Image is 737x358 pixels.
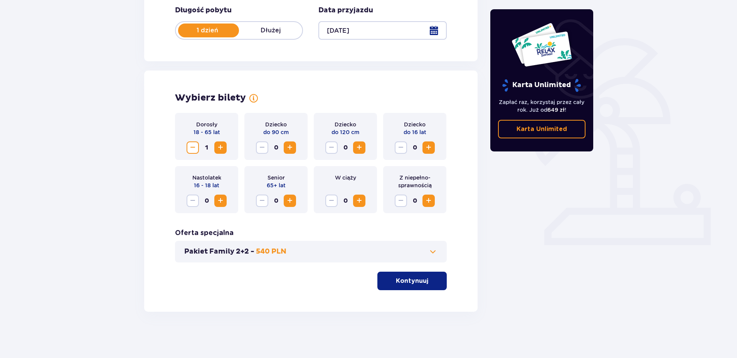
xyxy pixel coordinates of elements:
[501,79,582,92] p: Karta Unlimited
[325,195,338,207] button: Zmniejsz
[256,195,268,207] button: Zmniejsz
[339,141,352,154] span: 0
[396,277,428,285] p: Kontynuuj
[353,141,365,154] button: Zwiększ
[270,195,282,207] span: 0
[196,121,217,128] p: Dorosły
[284,141,296,154] button: Zwiększ
[395,195,407,207] button: Zmniejsz
[335,121,356,128] p: Dziecko
[187,195,199,207] button: Zmniejsz
[194,182,219,189] p: 16 - 18 lat
[194,128,220,136] p: 18 - 65 lat
[511,22,572,67] img: Dwie karty całoroczne do Suntago z napisem 'UNLIMITED RELAX', na białym tle z tropikalnymi liśćmi...
[404,121,426,128] p: Dziecko
[339,195,352,207] span: 0
[256,141,268,154] button: Zmniejsz
[409,141,421,154] span: 0
[200,195,213,207] span: 0
[265,121,287,128] p: Dziecko
[498,120,586,138] a: Karta Unlimited
[395,141,407,154] button: Zmniejsz
[263,128,289,136] p: do 90 cm
[200,141,213,154] span: 1
[175,92,246,104] h2: Wybierz bilety
[318,6,373,15] p: Data przyjazdu
[422,195,435,207] button: Zwiększ
[267,182,286,189] p: 65+ lat
[404,128,426,136] p: do 16 lat
[176,26,239,35] p: 1 dzień
[335,174,356,182] p: W ciąży
[192,174,221,182] p: Nastolatek
[325,141,338,154] button: Zmniejsz
[184,247,437,256] button: Pakiet Family 2+2 -540 PLN
[175,6,232,15] p: Długość pobytu
[547,107,565,113] span: 649 zł
[517,125,567,133] p: Karta Unlimited
[175,229,234,238] h3: Oferta specjalna
[214,141,227,154] button: Zwiększ
[353,195,365,207] button: Zwiększ
[214,195,227,207] button: Zwiększ
[331,128,359,136] p: do 120 cm
[270,141,282,154] span: 0
[284,195,296,207] button: Zwiększ
[498,98,586,114] p: Zapłać raz, korzystaj przez cały rok. Już od !
[422,141,435,154] button: Zwiększ
[409,195,421,207] span: 0
[184,247,254,256] p: Pakiet Family 2+2 -
[187,141,199,154] button: Zmniejsz
[268,174,285,182] p: Senior
[239,26,302,35] p: Dłużej
[256,247,286,256] p: 540 PLN
[389,174,440,189] p: Z niepełno­sprawnością
[377,272,447,290] button: Kontynuuj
